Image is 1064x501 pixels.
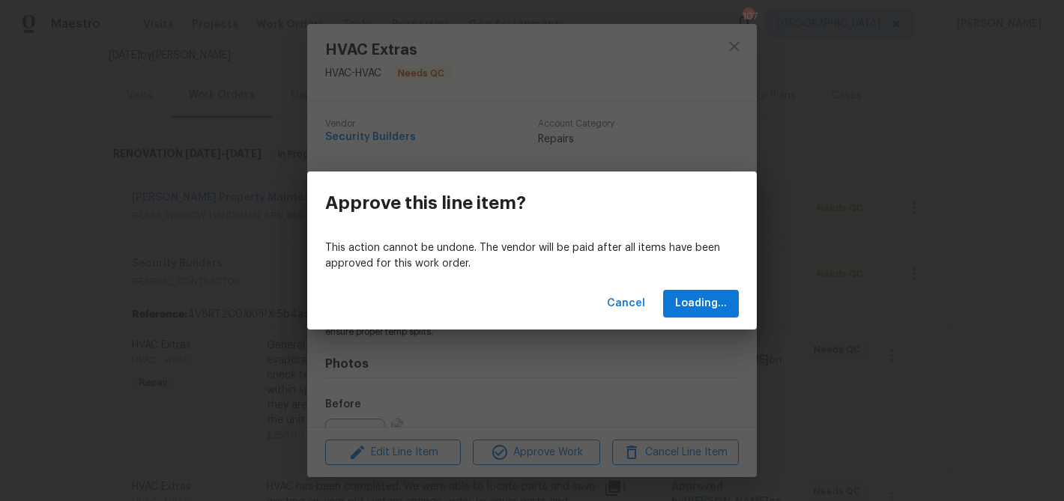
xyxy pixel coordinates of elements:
span: Loading... [675,294,727,313]
p: This action cannot be undone. The vendor will be paid after all items have been approved for this... [325,240,739,272]
h3: Approve this line item? [325,192,526,213]
span: Cancel [607,294,645,313]
button: Cancel [601,290,651,318]
button: Loading... [663,290,739,318]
